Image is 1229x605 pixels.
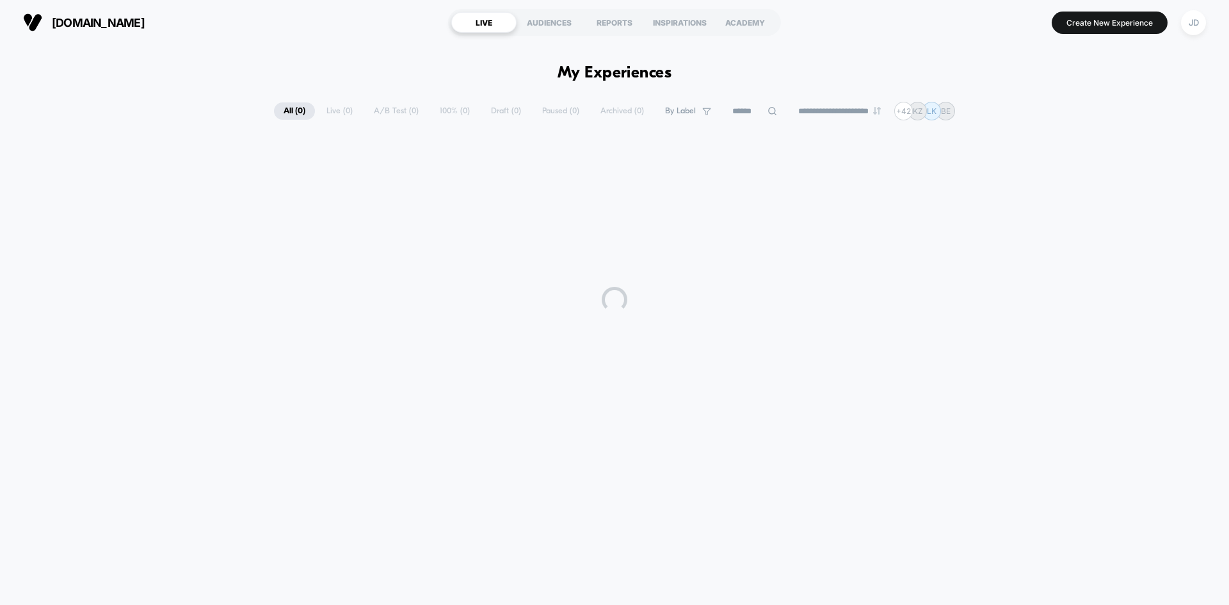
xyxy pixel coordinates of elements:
button: Create New Experience [1052,12,1168,34]
div: LIVE [451,12,517,33]
p: BE [941,106,951,116]
div: + 42 [894,102,913,120]
img: Visually logo [23,13,42,32]
h1: My Experiences [558,64,672,83]
span: By Label [665,106,696,116]
p: LK [927,106,936,116]
div: INSPIRATIONS [647,12,712,33]
span: All ( 0 ) [274,102,315,120]
button: [DOMAIN_NAME] [19,12,149,33]
span: [DOMAIN_NAME] [52,16,145,29]
img: end [873,107,881,115]
div: REPORTS [582,12,647,33]
div: ACADEMY [712,12,778,33]
div: JD [1181,10,1206,35]
div: AUDIENCES [517,12,582,33]
p: KZ [913,106,923,116]
button: JD [1177,10,1210,36]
